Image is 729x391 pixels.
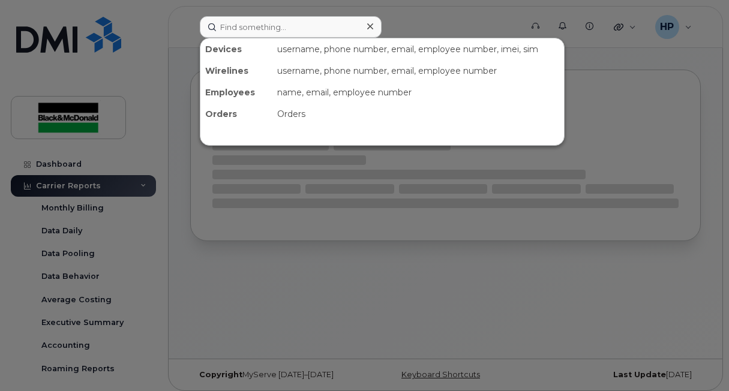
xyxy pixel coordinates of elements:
div: Wirelines [200,60,272,82]
div: username, phone number, email, employee number, imei, sim [272,38,564,60]
div: name, email, employee number [272,82,564,103]
div: Orders [200,103,272,125]
div: Devices [200,38,272,60]
div: Employees [200,82,272,103]
div: Orders [272,103,564,125]
div: username, phone number, email, employee number [272,60,564,82]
